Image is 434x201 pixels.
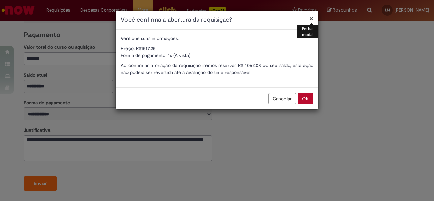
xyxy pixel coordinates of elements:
button: Cancelar [268,93,296,104]
button: Fechar modal [309,15,313,22]
p: Ao confirmar a criação da requisição iremos reservar R$ 1062.08 do seu saldo, esta ação não poder... [121,62,313,76]
h1: Você confirma a abertura da requisição? [121,16,313,24]
div: Fechar modal [297,25,318,38]
p: Verifique suas informações: [121,35,313,42]
div: Preço: R$1517.25 Forma de pagamento: 1x (À vista) [116,35,318,62]
button: OK [298,93,313,104]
